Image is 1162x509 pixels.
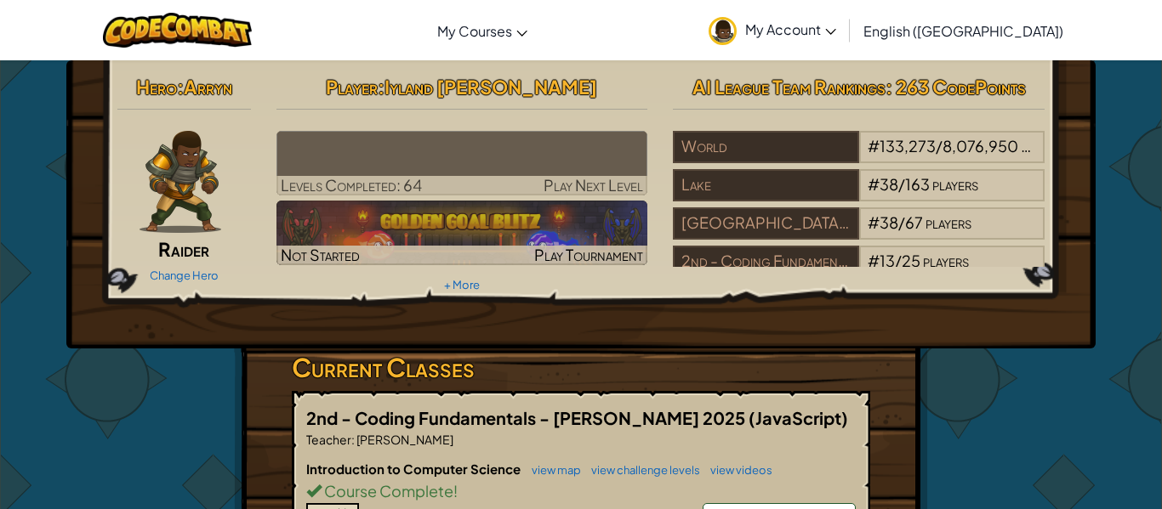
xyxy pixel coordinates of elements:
a: view challenge levels [583,463,700,477]
span: # [868,212,880,232]
span: : [378,75,384,99]
a: view videos [702,463,772,477]
a: English ([GEOGRAPHIC_DATA]) [855,8,1072,54]
span: Iyland [PERSON_NAME] [384,75,597,99]
span: 8,076,950 [943,136,1018,156]
a: [GEOGRAPHIC_DATA] Conversion Charter School#38/67players [673,223,1045,243]
span: Teacher [306,432,351,447]
span: players [932,174,978,194]
span: Play Next Level [544,175,643,195]
span: My Account [745,20,836,38]
span: Play Tournament [534,245,643,264]
span: English ([GEOGRAPHIC_DATA]) [863,22,1063,40]
span: # [868,251,880,270]
span: : [177,75,184,99]
a: My Account [700,3,845,57]
span: Hero [136,75,177,99]
span: My Courses [437,22,512,40]
span: / [936,136,943,156]
span: 25 [902,251,920,270]
div: Lake [673,169,858,201]
span: AI League Team Rankings [692,75,886,99]
h3: Current Classes [292,348,870,387]
a: Change Hero [150,269,219,282]
span: 38 [880,212,898,232]
span: 38 [880,174,898,194]
a: My Courses [429,8,536,54]
span: Raider [158,237,209,261]
img: CodeCombat logo [103,13,252,48]
div: [GEOGRAPHIC_DATA] Conversion Charter School [673,207,858,240]
span: / [898,174,905,194]
span: Arryn [184,75,232,99]
span: 67 [905,212,923,232]
span: Not Started [281,245,360,264]
span: : 263 CodePoints [886,75,1026,99]
span: Levels Completed: 64 [281,175,422,195]
div: 2nd - Coding Fundamentals - [PERSON_NAME] 2025 [673,246,858,278]
span: 133,273 [880,136,936,156]
span: Course Complete [322,481,453,501]
span: [PERSON_NAME] [355,432,453,447]
a: World#133,273/8,076,950players [673,147,1045,167]
span: : [351,432,355,447]
span: 2nd - Coding Fundamentals - [PERSON_NAME] 2025 [306,407,749,428]
span: Introduction to Computer Science [306,461,523,477]
span: # [868,136,880,156]
a: Not StartedPlay Tournament [276,201,648,265]
span: players [926,212,971,232]
a: + More [444,278,480,291]
div: World [673,131,858,163]
img: Golden Goal [276,201,648,265]
a: 2nd - Coding Fundamentals - [PERSON_NAME] 2025#13/25players [673,262,1045,281]
span: Player [326,75,378,99]
span: / [898,212,905,232]
span: # [868,174,880,194]
img: raider-pose.png [140,131,221,233]
span: (JavaScript) [749,407,848,428]
span: players [923,251,969,270]
img: avatar [709,17,737,45]
span: 13 [880,251,895,270]
span: ! [453,481,458,501]
span: / [895,251,902,270]
a: Play Next Level [276,131,648,195]
a: Lake#38/163players [673,185,1045,205]
span: 163 [905,174,930,194]
a: view map [523,463,581,477]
